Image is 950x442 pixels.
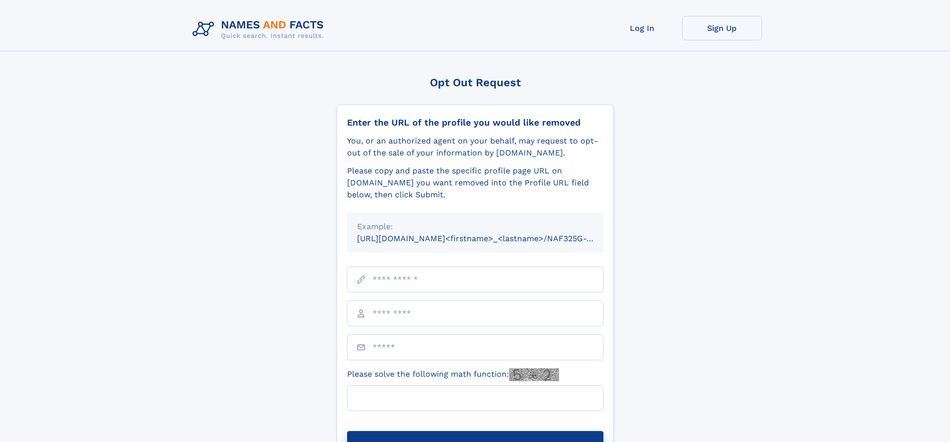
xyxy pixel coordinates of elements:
[357,221,593,233] div: Example:
[347,165,603,201] div: Please copy and paste the specific profile page URL on [DOMAIN_NAME] you want removed into the Pr...
[337,76,614,89] div: Opt Out Request
[347,135,603,159] div: You, or an authorized agent on your behalf, may request to opt-out of the sale of your informatio...
[682,16,762,40] a: Sign Up
[347,117,603,128] div: Enter the URL of the profile you would like removed
[347,368,559,381] label: Please solve the following math function:
[602,16,682,40] a: Log In
[189,16,332,43] img: Logo Names and Facts
[357,234,622,243] small: [URL][DOMAIN_NAME]<firstname>_<lastname>/NAF325G-xxxxxxxx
